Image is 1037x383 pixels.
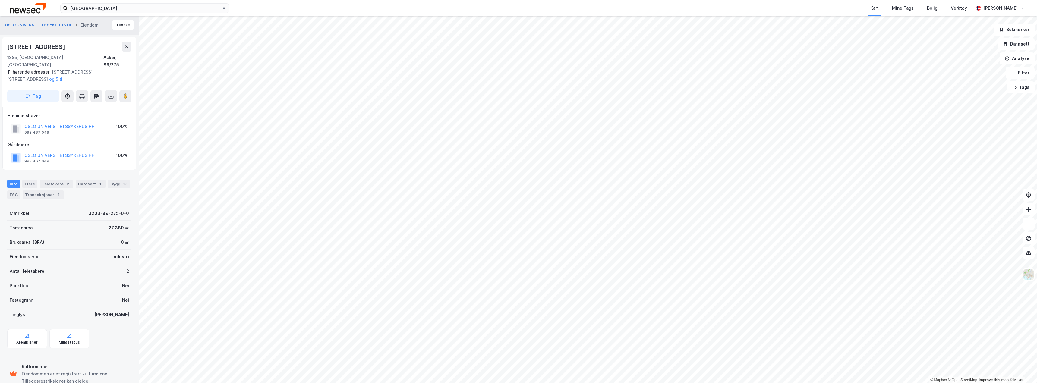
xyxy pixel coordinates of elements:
[121,239,129,246] div: 0 ㎡
[1007,354,1037,383] iframe: Chat Widget
[80,21,99,29] div: Eiendom
[998,38,1035,50] button: Datasett
[927,5,938,12] div: Bolig
[8,141,131,148] div: Gårdeiere
[1023,269,1034,280] img: Z
[24,130,49,135] div: 993 467 049
[16,340,38,345] div: Arealplaner
[948,378,977,382] a: OpenStreetMap
[5,22,74,28] button: OSLO UNIVERSITETSSYKEHUS HF
[7,180,20,188] div: Info
[7,190,20,199] div: ESG
[59,340,80,345] div: Miljøstatus
[7,42,66,52] div: [STREET_ADDRESS]
[10,224,34,231] div: Tomteareal
[1000,52,1035,64] button: Analyse
[116,152,128,159] div: 100%
[10,282,30,289] div: Punktleie
[109,224,129,231] div: 27 389 ㎡
[10,3,46,13] img: newsec-logo.f6e21ccffca1b3a03d2d.png
[951,5,967,12] div: Verktøy
[979,378,1009,382] a: Improve this map
[22,180,37,188] div: Eiere
[7,68,127,83] div: [STREET_ADDRESS], [STREET_ADDRESS]
[10,253,40,260] div: Eiendomstype
[10,311,27,318] div: Tinglyst
[870,5,879,12] div: Kart
[10,268,44,275] div: Antall leietakere
[65,181,71,187] div: 2
[23,190,64,199] div: Transaksjoner
[55,192,61,198] div: 1
[8,112,131,119] div: Hjemmelshaver
[126,268,129,275] div: 2
[7,69,52,74] span: Tilhørende adresser:
[10,210,29,217] div: Matrikkel
[1007,81,1035,93] button: Tags
[68,4,222,13] input: Søk på adresse, matrikkel, gårdeiere, leietakere eller personer
[112,253,129,260] div: Industri
[10,239,44,246] div: Bruksareal (BRA)
[108,180,130,188] div: Bygg
[122,181,128,187] div: 13
[983,5,1018,12] div: [PERSON_NAME]
[7,90,59,102] button: Tag
[94,311,129,318] div: [PERSON_NAME]
[89,210,129,217] div: 3203-89-275-0-0
[112,20,134,30] button: Tilbake
[97,181,103,187] div: 1
[116,123,128,130] div: 100%
[122,282,129,289] div: Nei
[24,159,49,164] div: 993 467 049
[122,297,129,304] div: Nei
[1007,354,1037,383] div: Kontrollprogram for chat
[7,54,103,68] div: 1385, [GEOGRAPHIC_DATA], [GEOGRAPHIC_DATA]
[892,5,914,12] div: Mine Tags
[103,54,131,68] div: Asker, 89/275
[40,180,73,188] div: Leietakere
[930,378,947,382] a: Mapbox
[1006,67,1035,79] button: Filter
[22,363,129,370] div: Kulturminne
[994,24,1035,36] button: Bokmerker
[76,180,106,188] div: Datasett
[10,297,33,304] div: Festegrunn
